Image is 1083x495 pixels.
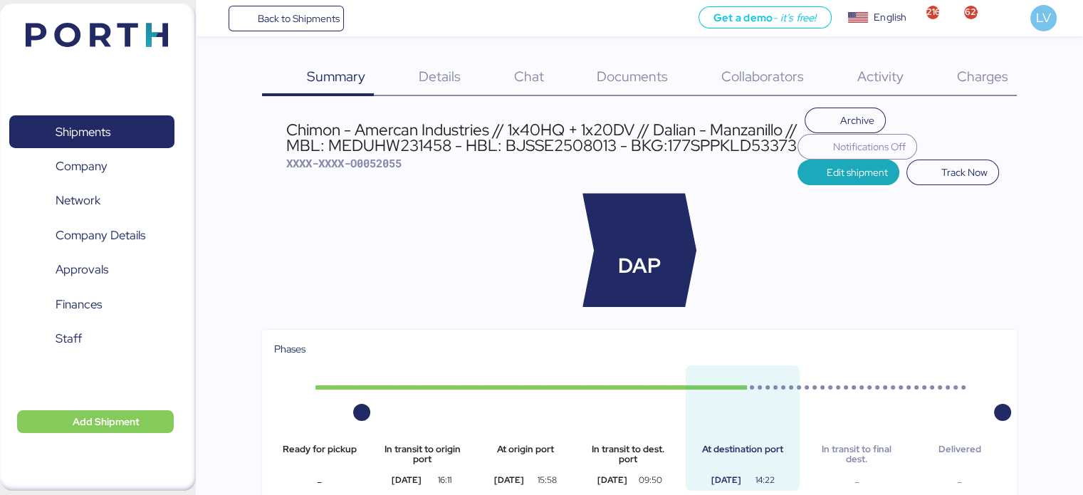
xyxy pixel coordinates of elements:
div: At destination port [697,444,788,465]
span: Activity [857,67,904,85]
span: Network [56,190,100,211]
div: 15:58 [524,474,570,486]
div: Chimon - Amercan Industries // 1x40HQ + 1x20DV // Dalian - Manzanillo // MBL: MEDUHW231458 - HBL:... [286,122,797,154]
div: Phases [273,341,1005,357]
a: Approvals [9,254,174,286]
button: Archive [805,108,886,133]
div: [DATE] [697,474,756,486]
a: Company [9,150,174,183]
div: 09:50 [627,474,674,486]
div: Delivered [914,444,1005,465]
button: Add Shipment [17,410,174,433]
span: Details [419,67,461,85]
span: Charges [956,67,1008,85]
span: DAP [618,251,661,281]
span: Edit shipment [827,164,888,181]
span: Documents [597,67,668,85]
div: At origin port [479,444,570,465]
span: Collaborators [721,67,804,85]
div: English [874,10,906,25]
a: Company Details [9,219,174,252]
a: Network [9,184,174,217]
div: [DATE] [377,474,436,486]
span: Chat [513,67,543,85]
span: LV [1036,9,1050,27]
span: Approvals [56,259,108,280]
a: Shipments [9,115,174,148]
span: Summary [307,67,365,85]
span: Track Now [941,164,988,181]
div: 14:22 [741,474,788,486]
div: - [811,474,902,491]
span: Notifications Off [833,138,906,155]
div: In transit to origin port [377,444,468,465]
div: - [914,474,1005,491]
div: In transit to dest. port [582,444,674,465]
div: [DATE] [582,474,642,486]
span: Archive [840,112,874,129]
button: Menu [204,6,229,31]
span: Add Shipment [73,413,140,430]
span: Company [56,156,108,177]
button: Track Now [906,160,1000,185]
span: Shipments [56,122,110,142]
div: In transit to final dest. [811,444,902,465]
div: - [273,474,365,491]
span: Finances [56,294,102,315]
span: Company Details [56,225,145,246]
div: Ready for pickup [273,444,365,465]
button: Notifications Off [797,134,917,160]
div: 16:11 [422,474,468,486]
button: Edit shipment [797,160,899,185]
a: Finances [9,288,174,321]
span: Staff [56,328,82,349]
a: Staff [9,323,174,355]
div: [DATE] [479,474,538,486]
span: XXXX-XXXX-O0052055 [286,156,402,170]
span: Back to Shipments [257,10,339,27]
a: Back to Shipments [229,6,345,31]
